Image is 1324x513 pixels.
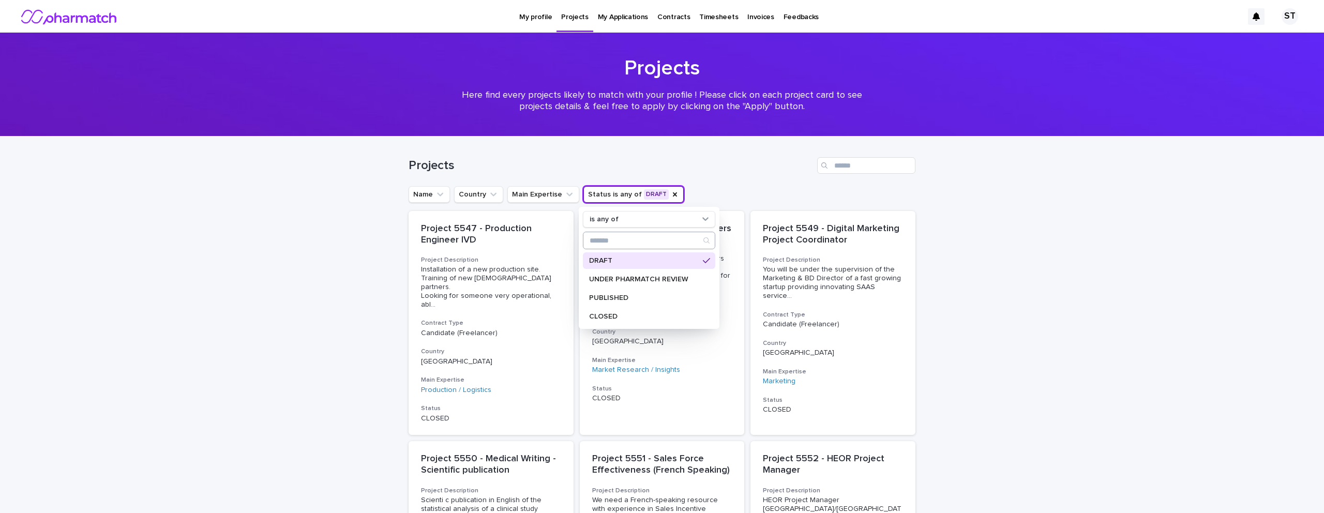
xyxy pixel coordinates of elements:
p: Candidate (Freelancer) [763,320,903,329]
p: Here find every projects likely to match with your profile ! Please click on each project card to... [455,90,869,112]
h3: Main Expertise [763,368,903,376]
h3: Project Description [421,487,561,495]
a: Production / Logistics [421,386,491,395]
p: Project 5550 - Medical Writing - Scientific publication [421,454,561,476]
p: CLOSED [763,405,903,414]
p: [GEOGRAPHIC_DATA] [421,357,561,366]
h3: Contract Type [763,311,903,319]
span: Installation of a new production site. Training of new [DEMOGRAPHIC_DATA] partners. Looking for s... [421,265,561,309]
h3: Contract Type [421,319,561,327]
button: Name [409,186,450,203]
div: ST [1282,8,1298,25]
p: is any of [590,215,619,224]
p: Project 5547 - Production Engineer IVD [421,223,561,246]
h3: Country [592,328,732,336]
p: Project 5552 - HEOR Project Manager [763,454,903,476]
h3: Project Description [592,487,732,495]
p: PUBLISHED [589,294,699,301]
button: Main Expertise [507,186,579,203]
h3: Status [421,404,561,413]
button: Country [454,186,503,203]
button: Status [583,186,684,203]
a: Project 5549 - Digital Marketing Project CoordinatorProject DescriptionYou will be under the supe... [750,211,915,435]
h3: Country [421,348,561,356]
h3: Main Expertise [592,356,732,365]
h3: Status [763,396,903,404]
span: Scienti c publication in English of the statistical analysis of a clinical study [421,496,544,512]
p: CLOSED [589,313,699,320]
div: Installation of a new production site. Training of new Chinese partners. Looking for someone very... [421,265,561,309]
p: [GEOGRAPHIC_DATA] [592,337,732,346]
h3: Project Description [763,487,903,495]
h3: Project Description [421,256,561,264]
p: CLOSED [592,394,732,403]
h3: Country [763,339,903,348]
p: CLOSED [421,414,561,423]
p: Project 5549 - Digital Marketing Project Coordinator [763,223,903,246]
h3: Main Expertise [421,376,561,384]
p: UNDER PHARMATCH REVIEW [589,276,699,283]
p: [GEOGRAPHIC_DATA] [763,349,903,357]
h1: Projects [409,158,813,173]
img: nMxkRIEURaCxZB0ULbfH [21,6,118,27]
h3: Project Description [763,256,903,264]
p: Project 5551 - Sales Force Effectiveness (French Speaking) [592,454,732,476]
p: Candidate (Freelancer) [421,329,561,338]
p: DRAFT [589,257,699,264]
h1: Projects [409,56,915,81]
span: You will be under the supervision of the Marketing & BD Director of a fast growing startup provid... [763,265,903,300]
a: Project 5547 - Production Engineer IVDProject DescriptionInstallation of a new production site. T... [409,211,574,435]
a: Market Research / Insights [592,366,680,374]
h3: Status [592,385,732,393]
input: Search [583,232,715,249]
input: Search [817,157,915,174]
a: Marketing [763,377,795,386]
